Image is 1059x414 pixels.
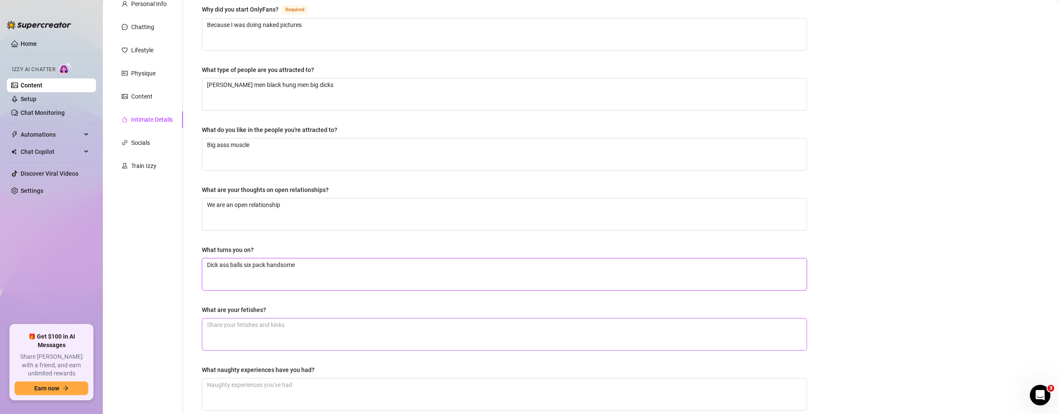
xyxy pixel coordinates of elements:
div: What are your fetishes? [202,305,266,315]
div: Lifestyle [131,45,153,55]
a: Settings [21,187,43,194]
a: Home [21,40,37,47]
div: Chatting [131,22,154,32]
textarea: What are your fetishes? [202,318,807,350]
div: What type of people are you attracted to? [202,65,314,75]
textarea: What turns you on? [202,258,807,290]
iframe: Intercom live chat [1030,385,1050,405]
div: Content [131,92,153,101]
div: Physique [131,69,156,78]
label: What type of people are you attracted to? [202,65,320,75]
span: user [122,1,128,7]
label: Why did you start OnlyFans? [202,4,317,15]
textarea: What naughty experiences have you had? [202,378,807,410]
textarea: What do you like in the people you're attracted to? [202,138,807,170]
textarea: What type of people are you attracted to? [202,78,807,110]
span: link [122,140,128,146]
div: What naughty experiences have you had? [202,365,315,375]
label: What do you like in the people you're attracted to? [202,125,343,135]
span: idcard [122,70,128,76]
a: Setup [21,96,36,102]
span: 3 [1047,385,1054,392]
span: Izzy AI Chatter [12,66,55,74]
div: What turns you on? [202,245,254,255]
button: Earn nowarrow-right [15,381,88,395]
span: experiment [122,163,128,169]
span: thunderbolt [11,131,18,138]
a: Chat Monitoring [21,109,65,116]
span: picture [122,93,128,99]
label: What naughty experiences have you had? [202,365,321,375]
a: Discover Viral Videos [21,170,78,177]
label: What turns you on? [202,245,260,255]
span: 🎁 Get $100 in AI Messages [15,333,88,349]
textarea: Why did you start OnlyFans? [202,18,807,50]
div: Intimate Details [131,115,173,124]
div: Train Izzy [131,161,156,171]
span: heart [122,47,128,53]
span: Chat Copilot [21,145,81,159]
div: What are your thoughts on open relationships? [202,185,329,195]
span: message [122,24,128,30]
span: arrow-right [63,385,69,391]
img: Chat Copilot [11,149,17,155]
img: AI Chatter [59,62,72,75]
div: Why did you start OnlyFans? [202,5,279,14]
span: Required [282,5,308,15]
div: Socials [131,138,150,147]
textarea: What are your thoughts on open relationships? [202,198,807,230]
span: Earn now [34,385,59,392]
span: Share [PERSON_NAME] with a friend, and earn unlimited rewards [15,353,88,378]
div: What do you like in the people you're attracted to? [202,125,337,135]
img: logo-BBDzfeDw.svg [7,21,71,29]
label: What are your fetishes? [202,305,272,315]
span: Automations [21,128,81,141]
a: Content [21,82,42,89]
label: What are your thoughts on open relationships? [202,185,335,195]
span: fire [122,117,128,123]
